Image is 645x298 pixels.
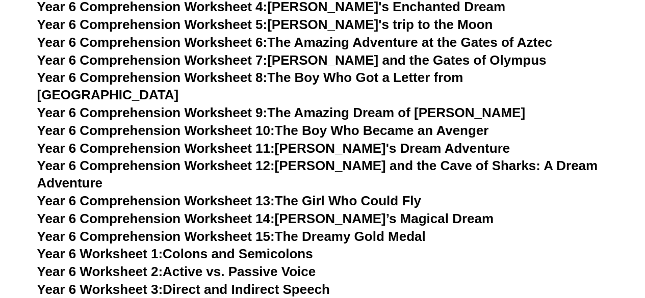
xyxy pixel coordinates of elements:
a: Year 6 Comprehension Worksheet 13:The Girl Who Could Fly [37,193,421,208]
span: Year 6 Comprehension Worksheet 14: [37,211,275,226]
a: Year 6 Comprehension Worksheet 15:The Dreamy Gold Medal [37,229,426,244]
span: Year 6 Comprehension Worksheet 8: [37,70,268,85]
a: Year 6 Worksheet 1:Colons and Semicolons [37,246,313,261]
span: Year 6 Comprehension Worksheet 9: [37,105,268,120]
a: Year 6 Comprehension Worksheet 12:[PERSON_NAME] and the Cave of Sharks: A Dream Adventure [37,158,598,191]
span: Year 6 Worksheet 2: [37,264,163,279]
a: Year 6 Worksheet 2:Active vs. Passive Voice [37,264,316,279]
span: Year 6 Comprehension Worksheet 13: [37,193,275,208]
a: Year 6 Comprehension Worksheet 7:[PERSON_NAME] and the Gates of Olympus [37,52,547,68]
a: Year 6 Worksheet 3:Direct and Indirect Speech [37,282,330,297]
a: Year 6 Comprehension Worksheet 14:[PERSON_NAME]’s Magical Dream [37,211,494,226]
span: Year 6 Worksheet 1: [37,246,163,261]
span: Year 6 Worksheet 3: [37,282,163,297]
span: Year 6 Comprehension Worksheet 5: [37,17,268,32]
span: Year 6 Comprehension Worksheet 12: [37,158,275,173]
a: Year 6 Comprehension Worksheet 10:The Boy Who Became an Avenger [37,123,489,138]
a: Year 6 Comprehension Worksheet 8:The Boy Who Got a Letter from [GEOGRAPHIC_DATA] [37,70,463,102]
span: Year 6 Comprehension Worksheet 7: [37,52,268,68]
span: Year 6 Comprehension Worksheet 15: [37,229,275,244]
iframe: Chat Widget [475,183,645,298]
a: Year 6 Comprehension Worksheet 9:The Amazing Dream of [PERSON_NAME] [37,105,525,120]
span: Year 6 Comprehension Worksheet 10: [37,123,275,138]
span: Year 6 Comprehension Worksheet 6: [37,35,268,50]
span: Year 6 Comprehension Worksheet 11: [37,141,275,156]
a: Year 6 Comprehension Worksheet 6:The Amazing Adventure at the Gates of Aztec [37,35,552,50]
a: Year 6 Comprehension Worksheet 5:[PERSON_NAME]'s trip to the Moon [37,17,493,32]
a: Year 6 Comprehension Worksheet 11:[PERSON_NAME]'s Dream Adventure [37,141,510,156]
